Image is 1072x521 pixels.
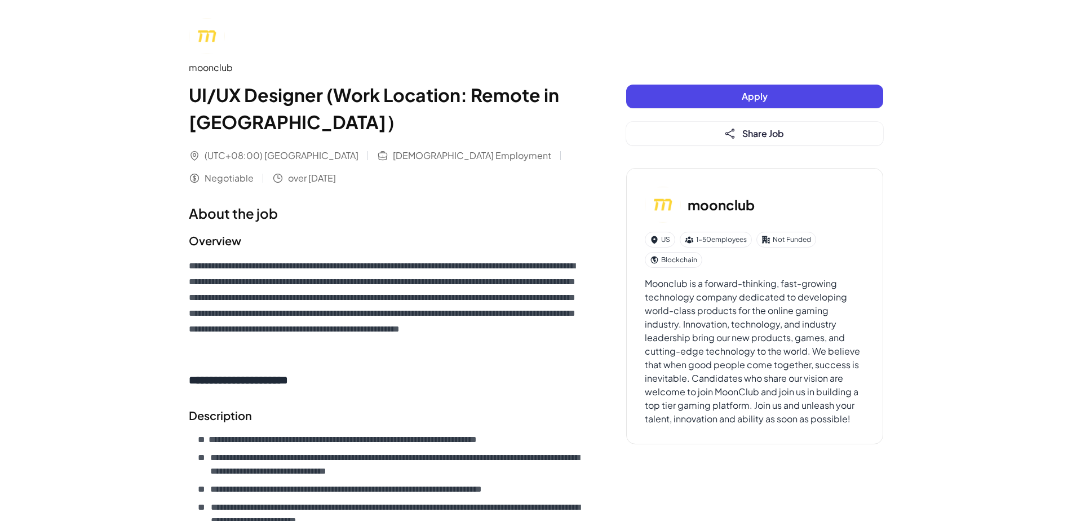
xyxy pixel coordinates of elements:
h3: moonclub [688,195,755,215]
h2: Overview [189,232,581,249]
span: Negotiable [205,171,254,185]
div: Blockchain [645,252,702,268]
img: mo [645,187,681,223]
button: Share Job [626,122,883,145]
div: Not Funded [756,232,816,248]
h1: UI/UX Designer (Work Location: Remote in [GEOGRAPHIC_DATA]） [189,81,581,135]
span: (UTC+08:00) [GEOGRAPHIC_DATA] [205,149,358,162]
span: Share Job [742,127,784,139]
button: Apply [626,85,883,108]
span: Apply [742,90,768,102]
img: mo [189,18,225,54]
div: moonclub [189,61,581,74]
div: Moonclub is a forward-thinking, fast-growing technology company dedicated to developing world-cla... [645,277,865,426]
span: over [DATE] [288,171,336,185]
h2: Description [189,407,581,424]
span: [DEMOGRAPHIC_DATA] Employment [393,149,551,162]
h1: About the job [189,203,581,223]
div: US [645,232,675,248]
div: 1-50 employees [680,232,752,248]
